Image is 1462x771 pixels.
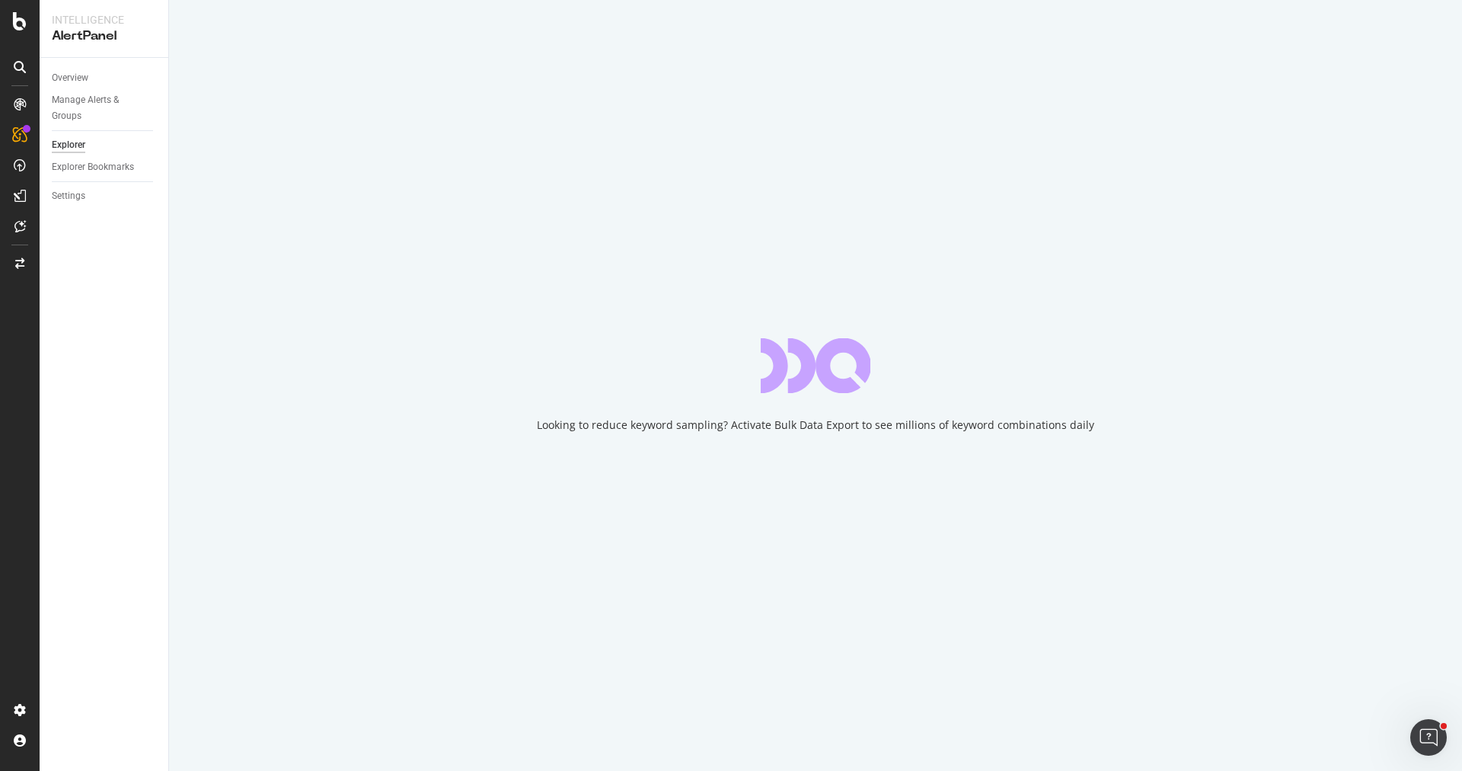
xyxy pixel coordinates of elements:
a: Overview [52,70,158,86]
a: Explorer Bookmarks [52,159,158,175]
div: Looking to reduce keyword sampling? Activate Bulk Data Export to see millions of keyword combinat... [537,417,1094,433]
div: Manage Alerts & Groups [52,92,143,124]
div: Intelligence [52,12,156,27]
iframe: Intercom live chat [1410,719,1447,756]
div: animation [761,338,870,393]
a: Manage Alerts & Groups [52,92,158,124]
div: Overview [52,70,88,86]
div: Explorer Bookmarks [52,159,134,175]
div: Explorer [52,137,85,153]
div: AlertPanel [52,27,156,45]
a: Explorer [52,137,158,153]
div: Settings [52,188,85,204]
a: Settings [52,188,158,204]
